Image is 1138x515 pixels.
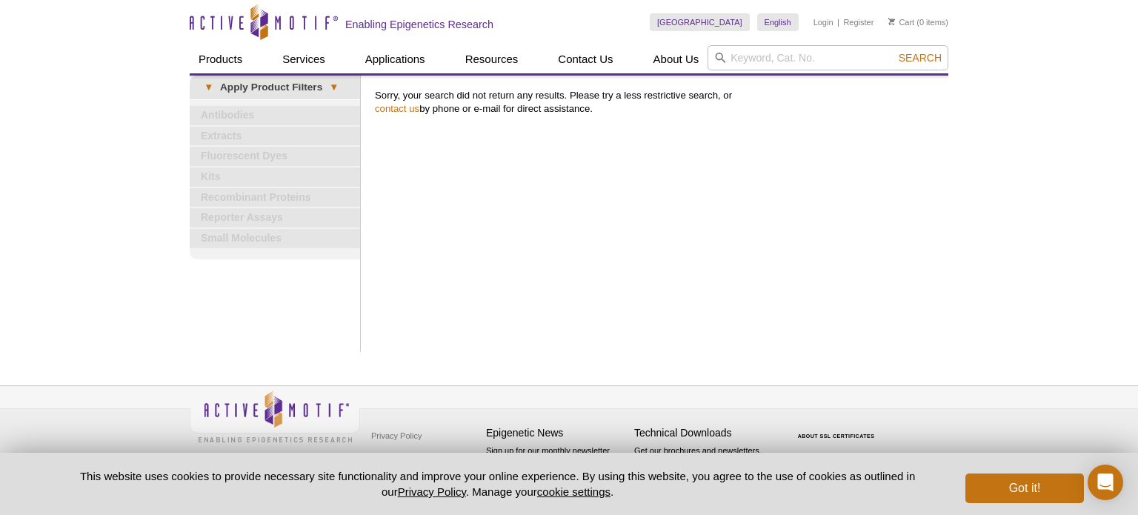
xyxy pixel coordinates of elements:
p: Sorry, your search did not return any results. Please try a less restrictive search, or by phone ... [375,89,941,116]
a: contact us [375,103,419,114]
p: Sign up for our monthly newsletter highlighting recent publications in the field of epigenetics. [486,445,627,495]
h2: Enabling Epigenetics Research [345,18,493,31]
a: ▾Apply Product Filters▾ [190,76,360,99]
li: | [837,13,839,31]
div: Open Intercom Messenger [1088,465,1123,500]
a: [GEOGRAPHIC_DATA] [650,13,750,31]
a: Cart [888,17,914,27]
a: English [757,13,799,31]
span: ▾ [197,81,220,94]
span: Search [899,52,942,64]
a: Login [813,17,833,27]
a: Small Molecules [190,229,360,248]
a: Kits [190,167,360,187]
a: Contact Us [549,45,622,73]
h4: Technical Downloads [634,427,775,439]
a: ABOUT SSL CERTIFICATES [798,433,875,439]
p: Get our brochures and newsletters, or request them by mail. [634,445,775,482]
a: Antibodies [190,106,360,125]
button: Got it! [965,474,1084,503]
img: Active Motif, [190,386,360,446]
a: Recombinant Proteins [190,188,360,207]
a: Extracts [190,127,360,146]
a: Privacy Policy [367,425,425,447]
button: cookie settings [537,485,610,498]
button: Search [894,51,946,64]
a: About Us [645,45,708,73]
a: Fluorescent Dyes [190,147,360,166]
a: Reporter Assays [190,208,360,227]
a: Register [843,17,874,27]
a: Services [273,45,334,73]
table: Click to Verify - This site chose Symantec SSL for secure e-commerce and confidential communicati... [782,412,894,445]
p: This website uses cookies to provide necessary site functionality and improve your online experie... [54,468,941,499]
li: (0 items) [888,13,948,31]
h4: Epigenetic News [486,427,627,439]
a: Terms & Conditions [367,447,445,469]
a: Products [190,45,251,73]
input: Keyword, Cat. No. [708,45,948,70]
a: Applications [356,45,434,73]
img: Your Cart [888,18,895,25]
span: ▾ [322,81,345,94]
a: Privacy Policy [398,485,466,498]
a: Resources [456,45,528,73]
